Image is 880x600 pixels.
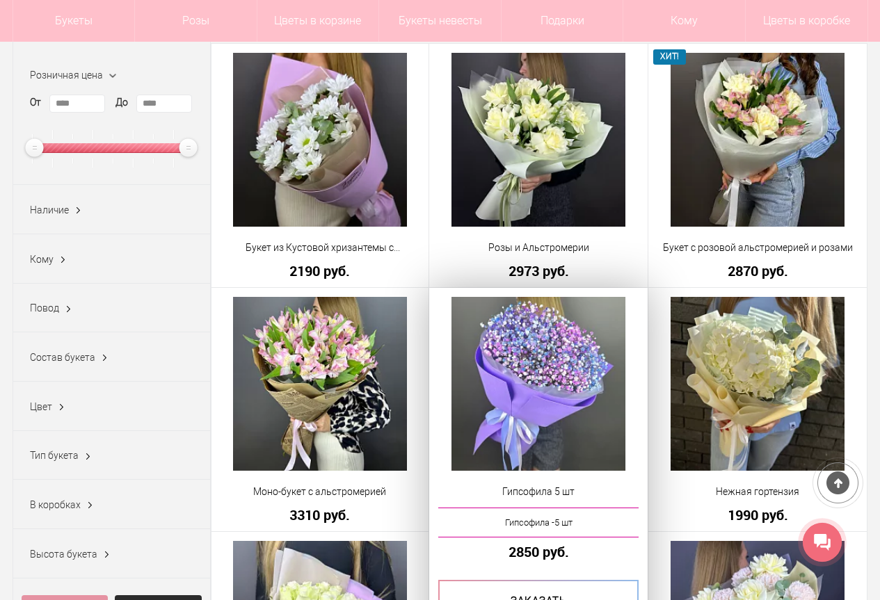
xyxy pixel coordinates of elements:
img: Нежная гортензия [671,297,845,471]
a: 2973 руб. [438,263,639,278]
img: Гипсофила 5 шт [451,297,625,471]
a: Моно-букет с альстромерией [221,485,420,499]
span: Тип букета [30,450,79,461]
a: 3310 руб. [221,508,420,522]
a: Розы и Альстромерии [438,241,639,255]
span: Наличие [30,204,69,216]
span: В коробках [30,499,81,510]
a: Букет из Кустовой хризантемы с [PERSON_NAME] [221,241,420,255]
img: Букет с розовой альстромерией и розами [671,53,845,227]
a: 2870 руб. [657,263,858,278]
img: Букет из Кустовой хризантемы с Зеленью [233,53,407,227]
span: Высота букета [30,549,97,560]
span: Состав букета [30,352,95,363]
a: Букет с розовой альстромерией и розами [657,241,858,255]
img: Розы и Альстромерии [451,53,625,227]
a: Гипсофила 5 шт [438,485,639,499]
a: Гипсофила -5 шт [438,508,639,537]
img: Моно-букет с альстромерией [233,297,407,471]
a: Нежная гортензия [657,485,858,499]
span: Повод [30,302,59,314]
span: Розничная цена [30,70,103,81]
label: От [30,95,41,110]
a: 1990 руб. [657,508,858,522]
label: До [115,95,128,110]
a: 2190 руб. [221,263,420,278]
span: Цвет [30,401,52,412]
span: ХИТ! [653,49,686,64]
a: 2850 руб. [438,544,639,559]
span: Кому [30,254,54,265]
